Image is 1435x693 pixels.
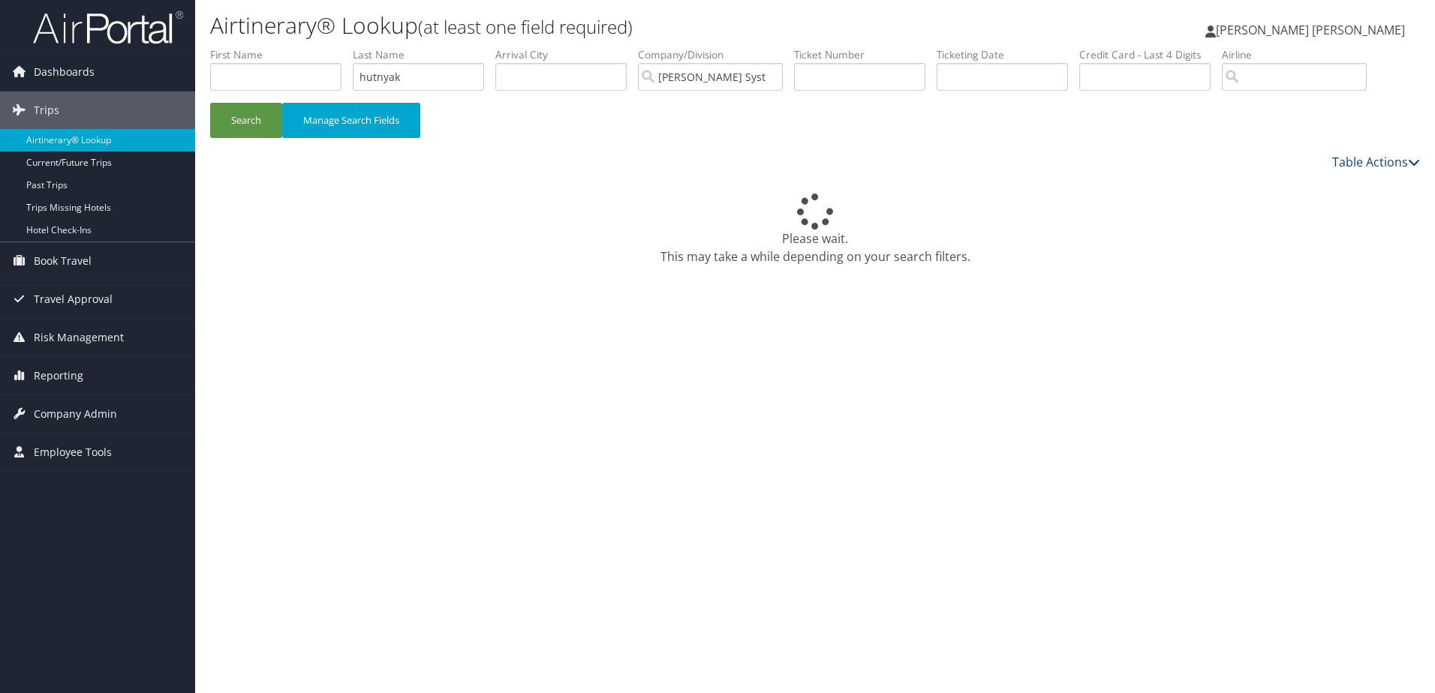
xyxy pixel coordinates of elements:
span: Trips [34,91,59,129]
h1: Airtinerary® Lookup [210,10,1017,41]
label: Credit Card - Last 4 Digits [1079,47,1222,62]
span: Company Admin [34,395,117,433]
label: Ticketing Date [937,47,1079,62]
button: Manage Search Fields [282,103,420,138]
a: Table Actions [1332,154,1420,170]
span: Employee Tools [34,433,112,471]
div: Please wait. This may take a while depending on your search filters. [210,193,1420,265]
button: Search [210,103,282,138]
label: Company/Division [638,47,794,62]
label: Arrival City [495,47,638,62]
label: First Name [210,47,353,62]
span: Risk Management [34,319,124,356]
label: Last Name [353,47,495,62]
label: Airline [1222,47,1378,62]
span: Travel Approval [34,280,113,318]
img: airportal-logo.png [33,10,183,45]
small: (at least one field required) [418,14,633,39]
a: [PERSON_NAME] [PERSON_NAME] [1205,7,1420,52]
span: Dashboards [34,53,95,91]
span: [PERSON_NAME] [PERSON_NAME] [1216,22,1405,38]
label: Ticket Number [794,47,937,62]
span: Book Travel [34,242,92,280]
span: Reporting [34,357,83,394]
